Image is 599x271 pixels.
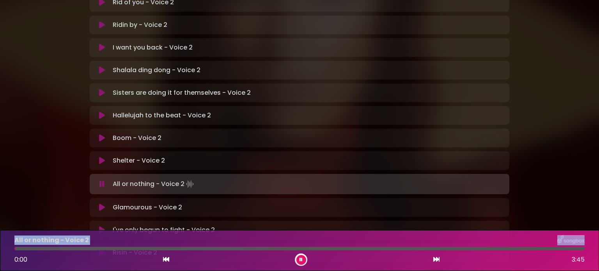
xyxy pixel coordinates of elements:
[113,66,200,75] p: Shalala ding dong - Voice 2
[184,179,195,190] img: waveform4.gif
[572,255,585,264] span: 3:45
[14,255,27,264] span: 0:00
[113,156,165,165] p: Shelter - Voice 2
[113,225,215,235] p: I've only begun to fight - Voice 2
[113,203,182,212] p: Glamourous - Voice 2
[113,179,195,190] p: All or nothing - Voice 2
[113,111,211,120] p: Hallelujah to the beat - Voice 2
[14,236,89,245] p: All or nothing - Voice 2
[557,235,585,245] img: songbox-logo-white.png
[113,88,251,97] p: Sisters are doing it for themselves - Voice 2
[113,20,167,30] p: Ridin by - Voice 2
[113,133,161,143] p: Boom - Voice 2
[113,43,193,52] p: I want you back - Voice 2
